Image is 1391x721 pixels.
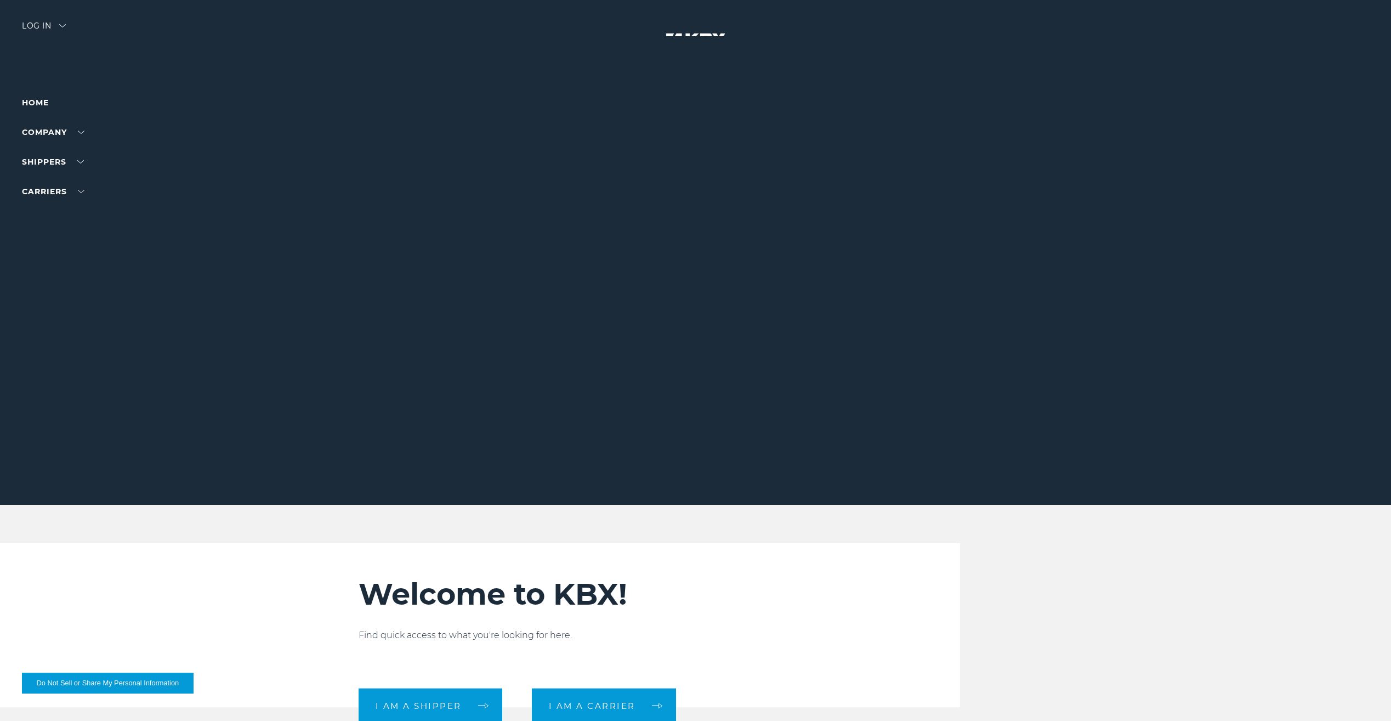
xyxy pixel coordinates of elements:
img: kbx logo [655,22,737,70]
p: Find quick access to what you're looking for here. [359,629,985,642]
a: SHIPPERS [22,157,84,167]
button: Do Not Sell or Share My Personal Information [22,673,194,694]
img: arrow [59,24,66,27]
h2: Welcome to KBX! [359,576,985,612]
span: I am a shipper [376,702,462,710]
a: Home [22,98,49,108]
a: Carriers [22,187,84,196]
span: I am a carrier [549,702,635,710]
div: Log in [22,22,66,38]
a: Company [22,127,84,137]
